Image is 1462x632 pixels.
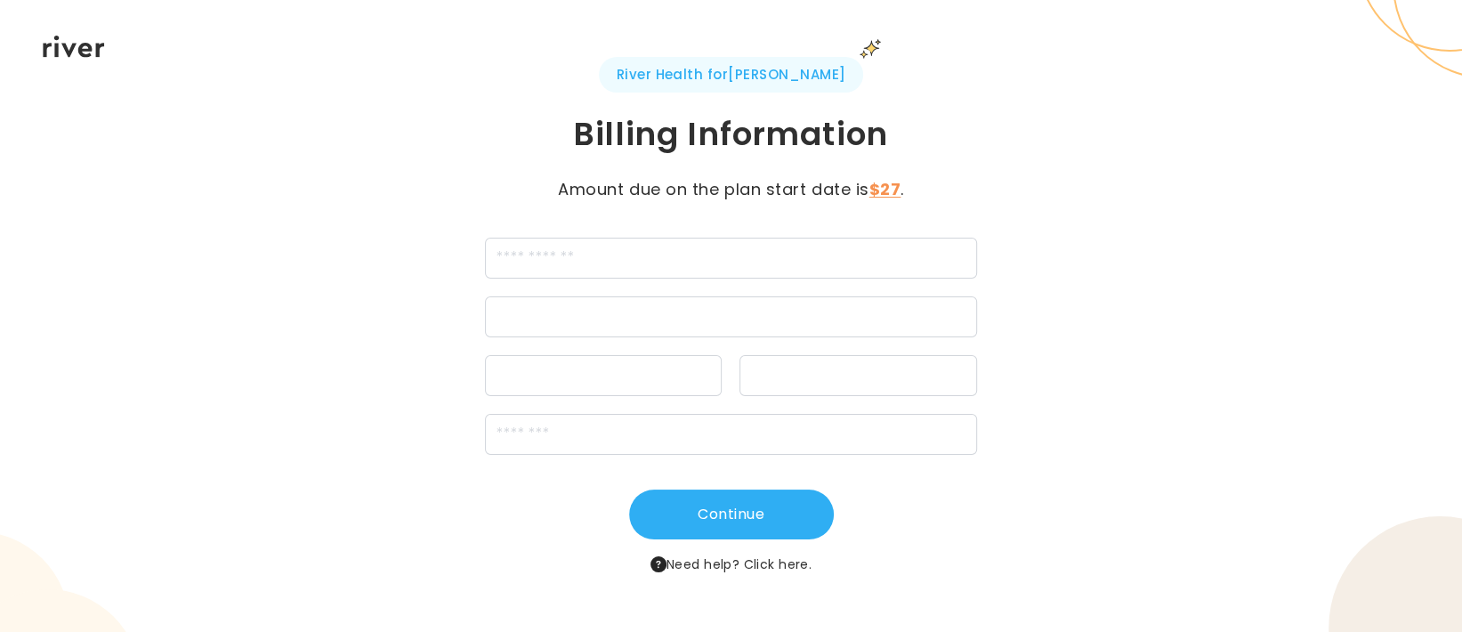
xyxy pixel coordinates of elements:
[497,369,710,385] iframe: Secure expiration date input frame
[869,178,901,200] strong: $27
[485,414,977,455] input: zipCode
[650,554,812,575] span: Need help?
[497,310,965,327] iframe: Secure card number input frame
[744,554,812,575] button: Click here.
[380,113,1083,156] h1: Billing Information
[751,369,965,385] iframe: Secure CVC input frame
[629,490,834,539] button: Continue
[485,238,977,279] input: cardName
[599,57,864,93] span: River Health for [PERSON_NAME]
[531,177,932,202] p: Amount due on the plan start date is .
